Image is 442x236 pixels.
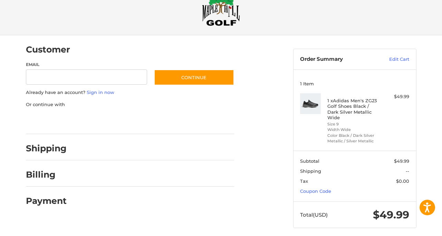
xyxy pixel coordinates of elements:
span: -- [406,168,409,174]
span: $0.00 [396,178,409,184]
h4: 1 x Adidas Men's ZG23 Golf Shoes Black / Dark Silver Metallic Wide [327,98,380,120]
a: Sign in now [87,89,114,95]
h3: Order Summary [300,56,374,63]
iframe: PayPal-paypal [23,115,75,127]
h3: 1 Item [300,81,409,86]
span: Total (USD) [300,211,328,218]
p: Already have an account? [26,89,234,96]
li: Width Wide [327,127,380,133]
li: Color Black / Dark Silver Metallic / Silver Metallic [327,133,380,144]
label: Email [26,62,147,68]
h2: Shipping [26,143,67,154]
div: $49.99 [382,93,409,100]
h2: Payment [26,196,67,206]
span: $49.99 [394,158,409,164]
a: Coupon Code [300,188,331,194]
iframe: PayPal-venmo [141,115,192,127]
span: Subtotal [300,158,319,164]
li: Size 9 [327,121,380,127]
p: Or continue with [26,101,234,108]
span: Tax [300,178,308,184]
span: $49.99 [373,208,409,221]
button: Continue [154,69,234,85]
h2: Customer [26,44,70,55]
a: Edit Cart [374,56,409,63]
h2: Billing [26,169,66,180]
span: Shipping [300,168,321,174]
iframe: PayPal-paylater [82,115,134,127]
